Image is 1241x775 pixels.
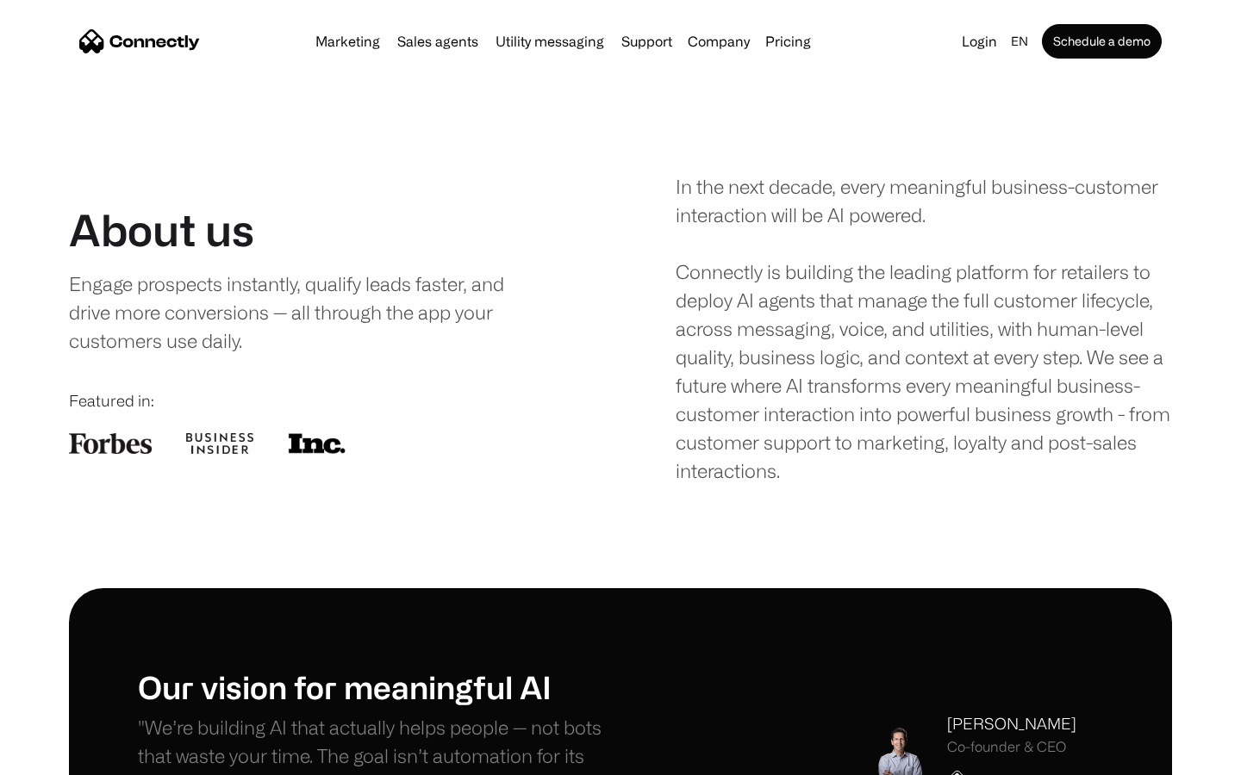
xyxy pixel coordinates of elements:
div: Engage prospects instantly, qualify leads faster, and drive more conversions — all through the ap... [69,270,540,355]
div: Featured in: [69,389,565,412]
a: Support [614,34,679,48]
div: Co-founder & CEO [947,739,1076,755]
aside: Language selected: English [17,743,103,769]
h1: Our vision for meaningful AI [138,668,620,705]
div: Company [688,29,750,53]
div: en [1011,29,1028,53]
div: [PERSON_NAME] [947,712,1076,735]
h1: About us [69,204,254,256]
a: Marketing [309,34,387,48]
a: Pricing [758,34,818,48]
a: Login [955,29,1004,53]
div: In the next decade, every meaningful business-customer interaction will be AI powered. Connectly ... [676,172,1172,485]
ul: Language list [34,745,103,769]
a: Schedule a demo [1042,24,1162,59]
a: Utility messaging [489,34,611,48]
a: Sales agents [390,34,485,48]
